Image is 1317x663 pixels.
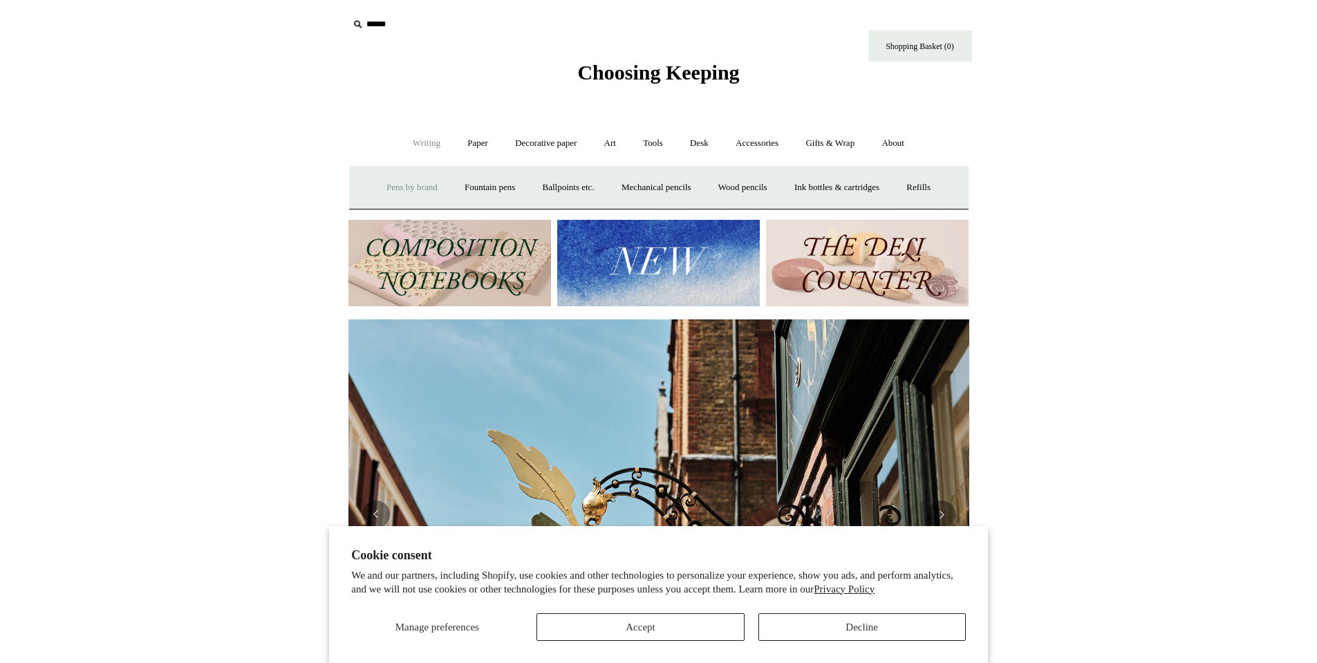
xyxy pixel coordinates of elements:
a: Privacy Policy [814,583,875,595]
span: Manage preferences [395,622,479,633]
a: Wood pencils [706,169,780,206]
a: Ink bottles & cartridges [782,169,892,206]
button: Accept [536,613,744,641]
p: We and our partners, including Shopify, use cookies and other technologies to personalize your ex... [351,569,966,596]
button: Decline [758,613,966,641]
a: About [869,125,917,162]
a: Choosing Keeping [577,72,739,82]
a: Pens by brand [374,169,450,206]
a: Ballpoints etc. [530,169,607,206]
a: Desk [678,125,721,162]
span: Choosing Keeping [577,61,739,84]
button: Previous [362,501,390,528]
a: Refills [894,169,943,206]
a: Tools [631,125,675,162]
a: Decorative paper [503,125,589,162]
h2: Cookie consent [351,548,966,563]
a: Mechanical pencils [609,169,704,206]
a: Art [592,125,628,162]
img: New.jpg__PID:f73bdf93-380a-4a35-bcfe-7823039498e1 [557,220,760,306]
a: Gifts & Wrap [793,125,867,162]
a: Paper [455,125,501,162]
a: Writing [400,125,453,162]
img: 202302 Composition ledgers.jpg__PID:69722ee6-fa44-49dd-a067-31375e5d54ec [348,220,551,306]
button: Next [928,501,955,528]
img: The Deli Counter [766,220,969,306]
a: Accessories [723,125,791,162]
a: Shopping Basket (0) [868,30,972,62]
a: Fountain pens [452,169,527,206]
button: Manage preferences [351,613,523,641]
